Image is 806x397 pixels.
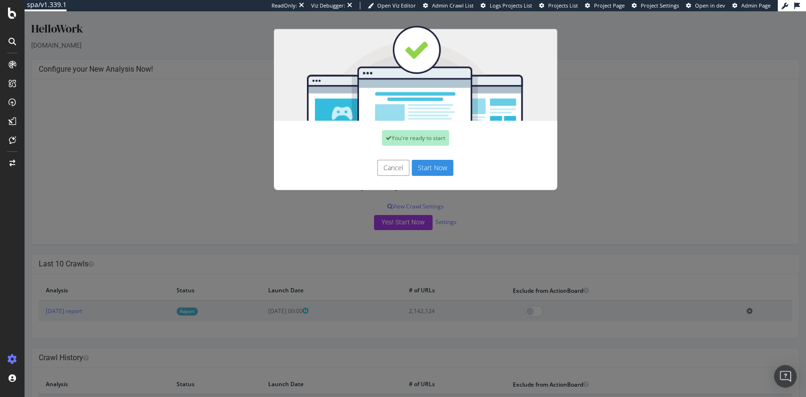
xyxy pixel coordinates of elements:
[481,2,532,9] a: Logs Projects List
[311,2,345,9] div: Viz Debugger:
[377,2,416,9] span: Open Viz Editor
[423,2,474,9] a: Admin Crawl List
[490,2,532,9] span: Logs Projects List
[594,2,625,9] span: Project Page
[686,2,725,9] a: Open in dev
[432,2,474,9] span: Admin Crawl List
[732,2,771,9] a: Admin Page
[632,2,679,9] a: Project Settings
[271,2,297,9] div: ReadOnly:
[368,2,416,9] a: Open Viz Editor
[548,2,578,9] span: Projects List
[741,2,771,9] span: Admin Page
[357,119,424,134] div: You're ready to start
[539,2,578,9] a: Projects List
[695,2,725,9] span: Open in dev
[585,2,625,9] a: Project Page
[353,149,385,165] button: Cancel
[387,149,429,165] button: Start Now
[249,14,533,109] img: You're all set!
[641,2,679,9] span: Project Settings
[774,365,797,388] div: Open Intercom Messenger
